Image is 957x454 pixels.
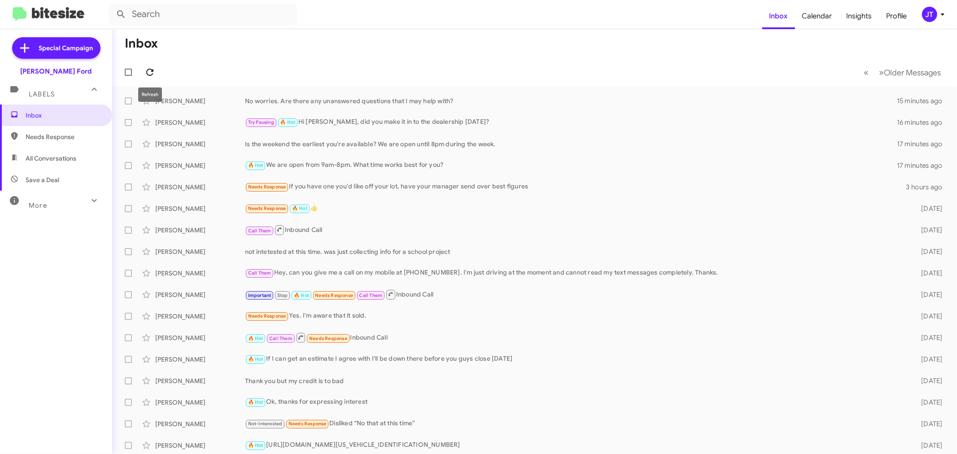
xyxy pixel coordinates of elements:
span: Call Them [269,336,293,341]
button: Next [874,63,946,82]
div: not intetested at this time. was just collecting info for a school project [245,247,905,256]
span: Inbox [26,111,102,120]
div: 15 minutes ago [897,96,950,105]
div: [PERSON_NAME] [155,269,245,278]
div: [PERSON_NAME] [155,161,245,170]
div: [PERSON_NAME] [155,247,245,256]
div: 3 hours ago [905,183,950,192]
span: 🔥 Hot [248,336,263,341]
span: Older Messages [884,68,941,78]
div: [PERSON_NAME] [155,140,245,148]
div: If I can get an estimate I agree with I'll be down there before you guys close [DATE] [245,354,905,364]
span: 🔥 Hot [248,162,263,168]
div: Inbound Call [245,224,905,236]
h1: Inbox [125,36,158,51]
div: [PERSON_NAME] [155,226,245,235]
span: Needs Response [288,421,327,427]
span: 🔥 Hot [292,205,307,211]
div: [PERSON_NAME] [155,204,245,213]
div: No worries. Are there any unanswered questions that I may help with? [245,96,897,105]
span: Needs Response [26,132,102,141]
div: [DATE] [905,419,950,428]
div: [DATE] [905,398,950,407]
span: More [29,201,47,210]
div: [DATE] [905,247,950,256]
div: Yes. I'm aware that it sold. [245,311,905,321]
a: Special Campaign [12,37,101,59]
div: Inbound Call [245,289,905,300]
div: 17 minutes ago [897,161,950,170]
div: We are open from 9am-8pm. What time works best for you? [245,160,897,170]
span: Needs Response [248,313,286,319]
a: Inbox [762,3,795,29]
span: 🔥 Hot [248,356,263,362]
span: Important [248,292,271,298]
span: Call Them [248,270,271,276]
div: [DATE] [905,290,950,299]
div: Refresh [138,87,162,102]
div: [PERSON_NAME] [155,118,245,127]
span: Needs Response [315,292,353,298]
div: [PERSON_NAME] [155,376,245,385]
div: [PERSON_NAME] [155,312,245,321]
div: [DATE] [905,226,950,235]
span: Needs Response [248,184,286,190]
div: [PERSON_NAME] [155,441,245,450]
div: 👍 [245,203,905,214]
span: Save a Deal [26,175,59,184]
span: 🔥 Hot [248,399,263,405]
div: Ok, thanks for expressing interest [245,397,905,407]
span: 🔥 Hot [248,442,263,448]
input: Search [109,4,297,25]
div: [PERSON_NAME] [155,398,245,407]
div: Thank you but my credit is to bad [245,376,905,385]
a: Insights [839,3,879,29]
span: « [864,67,869,78]
span: Call Them [359,292,382,298]
div: [PERSON_NAME] [155,183,245,192]
span: Call Them [248,228,271,234]
div: [PERSON_NAME] [155,355,245,364]
div: [DATE] [905,204,950,213]
span: Needs Response [309,336,347,341]
div: [PERSON_NAME] Ford [21,67,92,76]
button: JT [914,7,947,22]
div: Inbound Call [245,332,905,343]
span: Try Pausing [248,119,274,125]
div: 16 minutes ago [897,118,950,127]
div: [DATE] [905,269,950,278]
div: Hi [PERSON_NAME], did you make it in to the dealership [DATE]? [245,117,897,127]
span: 🔥 Hot [294,292,309,298]
div: If you have one you'd like off your lot, have your manager send over best figures [245,182,905,192]
div: JT [922,7,937,22]
div: Hey, can you give me a call on my mobile at [PHONE_NUMBER]. I'm just driving at the moment and ca... [245,268,905,278]
div: [PERSON_NAME] [155,333,245,342]
div: [DATE] [905,333,950,342]
span: » [879,67,884,78]
span: 🔥 Hot [280,119,295,125]
div: 17 minutes ago [897,140,950,148]
div: [DATE] [905,376,950,385]
div: Is the weekend the earliest you're available? We are open until 8pm during the week. [245,140,897,148]
button: Previous [858,63,874,82]
div: Disliked “No that at this time” [245,419,905,429]
div: [DATE] [905,441,950,450]
span: Stop [277,292,288,298]
span: Needs Response [248,205,286,211]
a: Profile [879,3,914,29]
div: [DATE] [905,355,950,364]
span: Not-Interested [248,421,283,427]
div: [PERSON_NAME] [155,96,245,105]
span: Special Campaign [39,44,93,52]
nav: Page navigation example [859,63,946,82]
div: [PERSON_NAME] [155,290,245,299]
div: [URL][DOMAIN_NAME][US_VEHICLE_IDENTIFICATION_NUMBER] [245,440,905,450]
a: Calendar [795,3,839,29]
div: [DATE] [905,312,950,321]
div: [PERSON_NAME] [155,419,245,428]
span: All Conversations [26,154,76,163]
